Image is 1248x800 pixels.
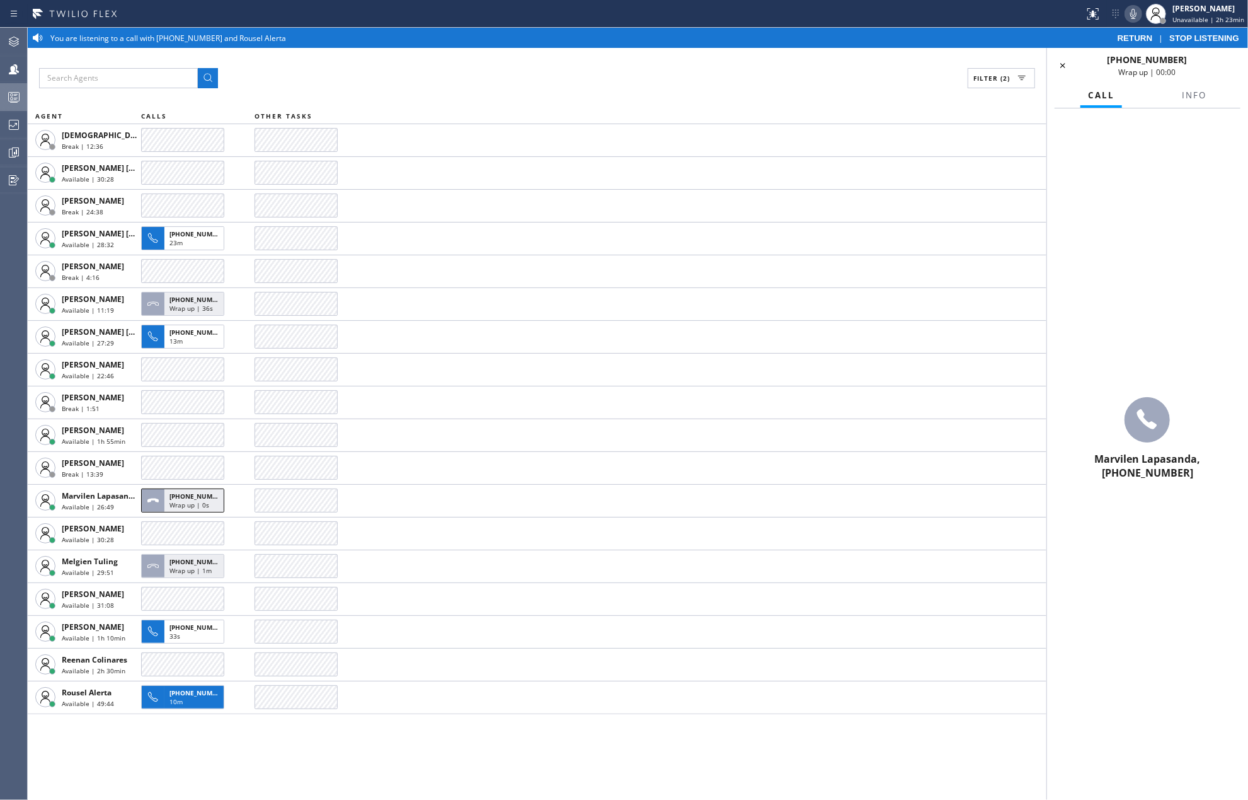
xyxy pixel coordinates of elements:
[62,470,103,478] span: Break | 13:39
[62,163,188,173] span: [PERSON_NAME] [PERSON_NAME]
[62,568,114,577] span: Available | 29:51
[62,130,210,141] span: [DEMOGRAPHIC_DATA][PERSON_NAME]
[62,142,103,151] span: Break | 12:36
[1163,33,1245,43] button: STOP LISTENING
[169,229,227,238] span: [PHONE_NUMBER]
[141,288,228,320] button: [PHONE_NUMBER]Wrap up | 36s
[62,261,124,272] span: [PERSON_NAME]
[50,33,286,43] span: You are listening to a call with [PHONE_NUMBER] and Rousel Alerta
[169,238,183,247] span: 23m
[1172,3,1244,14] div: [PERSON_NAME]
[169,295,227,304] span: [PHONE_NUMBER]
[169,557,227,566] span: [PHONE_NUMBER]
[169,632,180,641] span: 33s
[141,485,228,516] button: [PHONE_NUMBER]Wrap up | 0s
[62,654,127,665] span: Reenan Colinares
[62,634,125,642] span: Available | 1h 10min
[255,112,312,120] span: OTHER TASKS
[1118,67,1176,78] span: Wrap up | 00:00
[62,327,210,337] span: [PERSON_NAME] [PERSON_NAME] Dahil
[62,589,124,600] span: [PERSON_NAME]
[169,304,213,313] span: Wrap up | 36s
[968,68,1035,88] button: Filter (2)
[1172,15,1244,24] span: Unavailable | 2h 23min
[62,437,125,446] span: Available | 1h 55min
[62,306,114,315] span: Available | 11:19
[141,550,228,582] button: [PHONE_NUMBER]Wrap up | 1m
[169,337,183,345] span: 13m
[62,699,114,708] span: Available | 49:44
[62,294,124,304] span: [PERSON_NAME]
[62,273,100,282] span: Break | 4:16
[62,490,138,501] span: Marvilen Lapasanda
[169,492,227,501] span: [PHONE_NUMBER]
[1094,452,1200,480] span: Marvilen Lapasanda, [PHONE_NUMBER]
[62,207,103,216] span: Break | 24:38
[62,175,114,183] span: Available | 30:28
[169,688,227,697] span: [PHONE_NUMBER]
[141,223,228,254] button: [PHONE_NUMBER]23m
[141,112,167,120] span: CALLS
[169,566,212,575] span: Wrap up | 1m
[62,535,114,544] span: Available | 30:28
[1080,83,1122,108] button: Call
[62,404,100,413] span: Break | 1:51
[62,556,118,567] span: Melgien Tuling
[169,328,227,337] span: [PHONE_NUMBER]
[973,74,1010,83] span: Filter (2)
[62,622,124,632] span: [PERSON_NAME]
[62,359,124,370] span: [PERSON_NAME]
[62,523,124,534] span: [PERSON_NAME]
[62,502,114,511] span: Available | 26:49
[1111,33,1245,43] div: |
[62,240,114,249] span: Available | 28:32
[62,195,124,206] span: [PERSON_NAME]
[62,687,112,698] span: Rousel Alerta
[62,601,114,610] span: Available | 31:08
[169,623,227,632] span: [PHONE_NUMBER]
[141,321,228,352] button: [PHONE_NUMBER]13m
[62,425,124,436] span: [PERSON_NAME]
[62,666,125,675] span: Available | 2h 30min
[1169,33,1239,43] span: STOP LISTENING
[62,339,114,347] span: Available | 27:29
[169,501,209,509] span: Wrap up | 0s
[141,681,228,713] button: [PHONE_NUMBER]10m
[62,228,188,239] span: [PERSON_NAME] [PERSON_NAME]
[1182,90,1206,101] span: Info
[1118,33,1153,43] span: RETURN
[39,68,198,88] input: Search Agents
[1111,33,1159,43] button: RETURN
[62,392,124,403] span: [PERSON_NAME]
[1107,54,1187,66] span: [PHONE_NUMBER]
[35,112,63,120] span: AGENT
[169,697,183,706] span: 10m
[62,458,124,468] span: [PERSON_NAME]
[1088,90,1114,101] span: Call
[62,371,114,380] span: Available | 22:46
[1174,83,1214,108] button: Info
[141,616,228,647] button: [PHONE_NUMBER]33s
[1125,5,1142,23] button: Mute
